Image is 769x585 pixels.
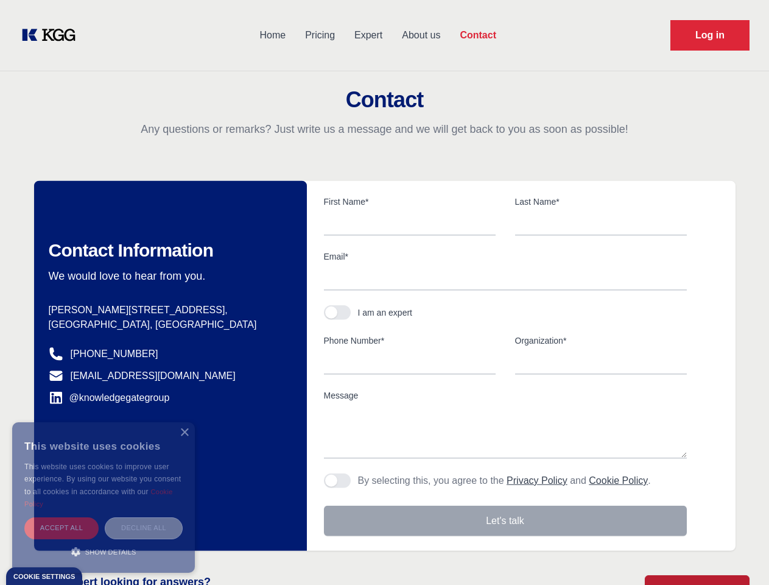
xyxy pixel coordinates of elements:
[250,19,295,51] a: Home
[24,517,99,539] div: Accept all
[507,475,567,486] a: Privacy Policy
[13,573,75,580] div: Cookie settings
[24,545,183,558] div: Show details
[515,196,687,208] label: Last Name*
[324,506,687,536] button: Let's talk
[324,389,687,402] label: Message
[85,548,136,556] span: Show details
[49,239,287,261] h2: Contact Information
[708,526,769,585] iframe: Chat Widget
[15,122,754,136] p: Any questions or remarks? Just write us a message and we will get back to you as soon as possible!
[358,307,413,319] div: I am an expert
[345,19,392,51] a: Expert
[324,250,687,263] label: Email*
[670,20,750,51] a: Request Demo
[392,19,450,51] a: About us
[71,347,158,361] a: [PHONE_NUMBER]
[450,19,506,51] a: Contact
[515,335,687,347] label: Organization*
[324,196,496,208] label: First Name*
[324,335,496,347] label: Phone Number*
[24,431,183,461] div: This website uses cookies
[15,88,754,112] h2: Contact
[49,317,287,332] p: [GEOGRAPHIC_DATA], [GEOGRAPHIC_DATA]
[71,369,236,383] a: [EMAIL_ADDRESS][DOMAIN_NAME]
[589,475,648,486] a: Cookie Policy
[49,391,170,405] a: @knowledgegategroup
[49,269,287,283] p: We would love to hear from you.
[19,26,85,45] a: KOL Knowledge Platform: Talk to Key External Experts (KEE)
[24,488,173,508] a: Cookie Policy
[295,19,345,51] a: Pricing
[180,428,189,438] div: Close
[358,473,651,488] p: By selecting this, you agree to the and .
[24,463,181,496] span: This website uses cookies to improve user experience. By using our website you consent to all coo...
[105,517,183,539] div: Decline all
[49,303,287,317] p: [PERSON_NAME][STREET_ADDRESS],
